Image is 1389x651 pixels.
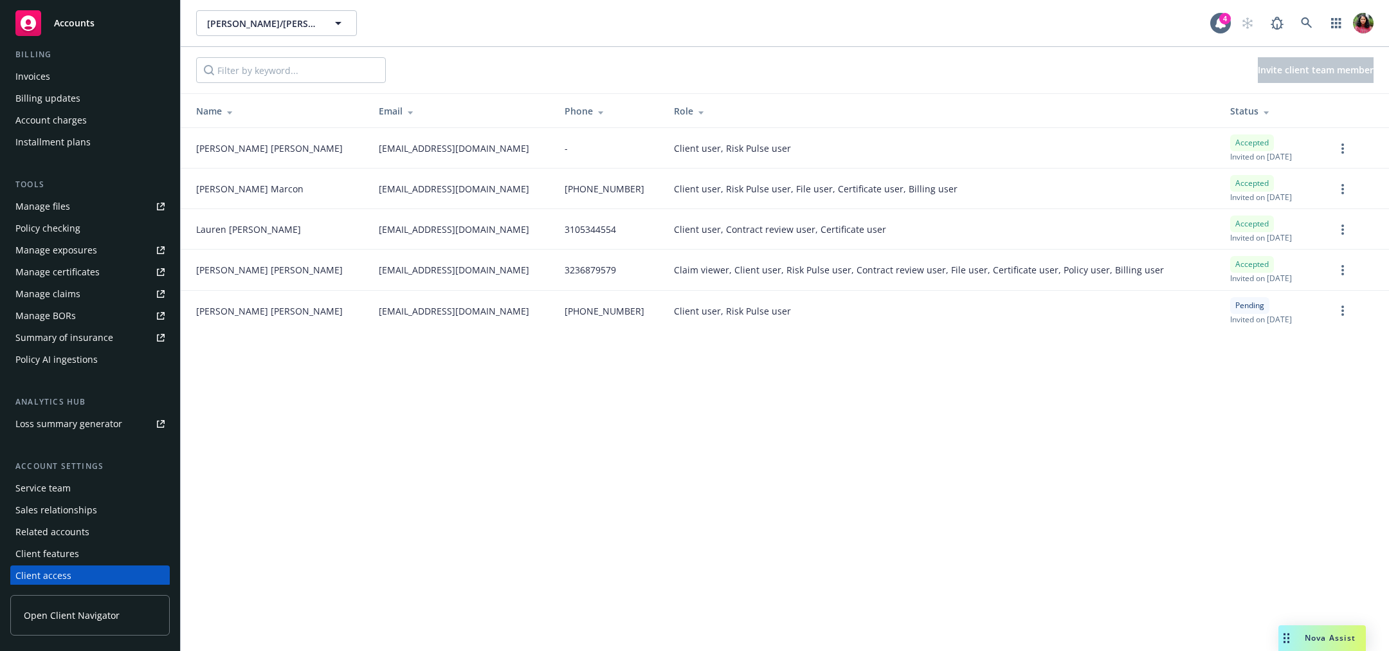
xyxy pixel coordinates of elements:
div: Claim viewer, Client user, Risk Pulse user, Contract review user, File user, Certificate user, Po... [674,263,1164,277]
div: Account settings [10,460,170,473]
div: Billing updates [15,88,80,109]
div: Invoices [15,66,50,87]
span: Invite client team member [1258,64,1374,76]
div: Sales relationships [15,500,97,520]
div: Status [1230,104,1314,118]
div: Analytics hub [10,396,170,408]
a: Summary of insurance [10,327,170,348]
div: Policy checking [15,218,80,239]
div: Summary of insurance [15,327,113,348]
a: Accounts [10,5,170,41]
a: Client access [10,565,170,586]
span: Accepted [1235,137,1269,149]
span: [PERSON_NAME] [PERSON_NAME] [196,263,343,277]
a: Switch app [1323,10,1349,36]
a: Manage claims [10,284,170,304]
a: more [1335,141,1350,156]
div: Manage BORs [15,306,76,326]
span: Invited on [DATE] [1230,273,1292,284]
a: Related accounts [10,522,170,542]
a: Manage certificates [10,262,170,282]
a: Manage exposures [10,240,170,261]
a: Search [1294,10,1320,36]
div: Account charges [15,110,87,131]
a: Installment plans [10,132,170,152]
button: Nova Assist [1278,625,1366,651]
a: Start snowing [1235,10,1260,36]
button: [PERSON_NAME]/[PERSON_NAME] Construction, Inc. [196,10,357,36]
span: Invited on [DATE] [1230,232,1292,243]
div: Loss summary generator [15,414,122,434]
img: photo [1353,13,1374,33]
span: Lauren [PERSON_NAME] [196,223,301,236]
div: Role [674,104,1209,118]
span: Invited on [DATE] [1230,314,1292,325]
span: Nova Assist [1305,632,1356,643]
div: Installment plans [15,132,91,152]
a: Account charges [10,110,170,131]
span: [EMAIL_ADDRESS][DOMAIN_NAME] [379,182,529,196]
div: 4 [1219,13,1231,24]
a: Invoices [10,66,170,87]
a: Policy AI ingestions [10,349,170,370]
span: [PHONE_NUMBER] [565,304,644,318]
span: [PERSON_NAME] Marcon [196,182,304,196]
span: [EMAIL_ADDRESS][DOMAIN_NAME] [379,142,529,155]
span: Client user, Risk Pulse user [674,142,791,155]
div: Manage claims [15,284,80,304]
a: Report a Bug [1264,10,1290,36]
span: Open Client Navigator [24,609,120,622]
a: Sales relationships [10,500,170,520]
span: 3236879579 [565,263,616,277]
div: Manage files [15,196,70,217]
span: Client user, Risk Pulse user, File user, Certificate user, Billing user [674,182,958,196]
span: - [565,142,568,155]
span: Pending [1235,300,1264,311]
a: Loss summary generator [10,414,170,434]
div: Service team [15,478,71,499]
a: more [1335,262,1350,278]
span: [EMAIL_ADDRESS][DOMAIN_NAME] [379,304,529,318]
span: [EMAIL_ADDRESS][DOMAIN_NAME] [379,223,529,236]
span: [PHONE_NUMBER] [565,182,644,196]
span: Accepted [1235,259,1269,270]
div: Client access [15,565,71,586]
div: Name [196,104,358,118]
span: Client user, Risk Pulse user [674,304,791,318]
span: [PERSON_NAME]/[PERSON_NAME] Construction, Inc. [207,17,318,30]
span: Invited on [DATE] [1230,192,1292,203]
div: Email [379,104,545,118]
a: Client features [10,544,170,564]
div: Policy AI ingestions [15,349,98,370]
div: Tools [10,178,170,191]
input: Filter by keyword... [196,57,386,83]
span: 3105344554 [565,223,616,236]
a: Billing updates [10,88,170,109]
a: Service team [10,478,170,499]
span: [PERSON_NAME] [PERSON_NAME] [196,142,343,155]
span: Invited on [DATE] [1230,151,1292,162]
div: Manage certificates [15,262,100,282]
div: Billing [10,48,170,61]
span: Client user, Contract review user, Certificate user [674,223,886,236]
div: Drag to move [1278,625,1294,651]
a: more [1335,181,1350,197]
span: [EMAIL_ADDRESS][DOMAIN_NAME] [379,263,529,277]
a: Policy checking [10,218,170,239]
a: Manage BORs [10,306,170,326]
div: Manage exposures [15,240,97,261]
a: more [1335,303,1350,318]
span: [PERSON_NAME] [PERSON_NAME] [196,304,343,318]
a: more [1335,222,1350,237]
div: Client features [15,544,79,564]
span: Accounts [54,18,95,28]
div: Related accounts [15,522,89,542]
div: Phone [565,104,653,118]
a: Manage files [10,196,170,217]
span: Accepted [1235,178,1269,189]
span: Accepted [1235,218,1269,230]
button: Invite client team member [1258,57,1374,83]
